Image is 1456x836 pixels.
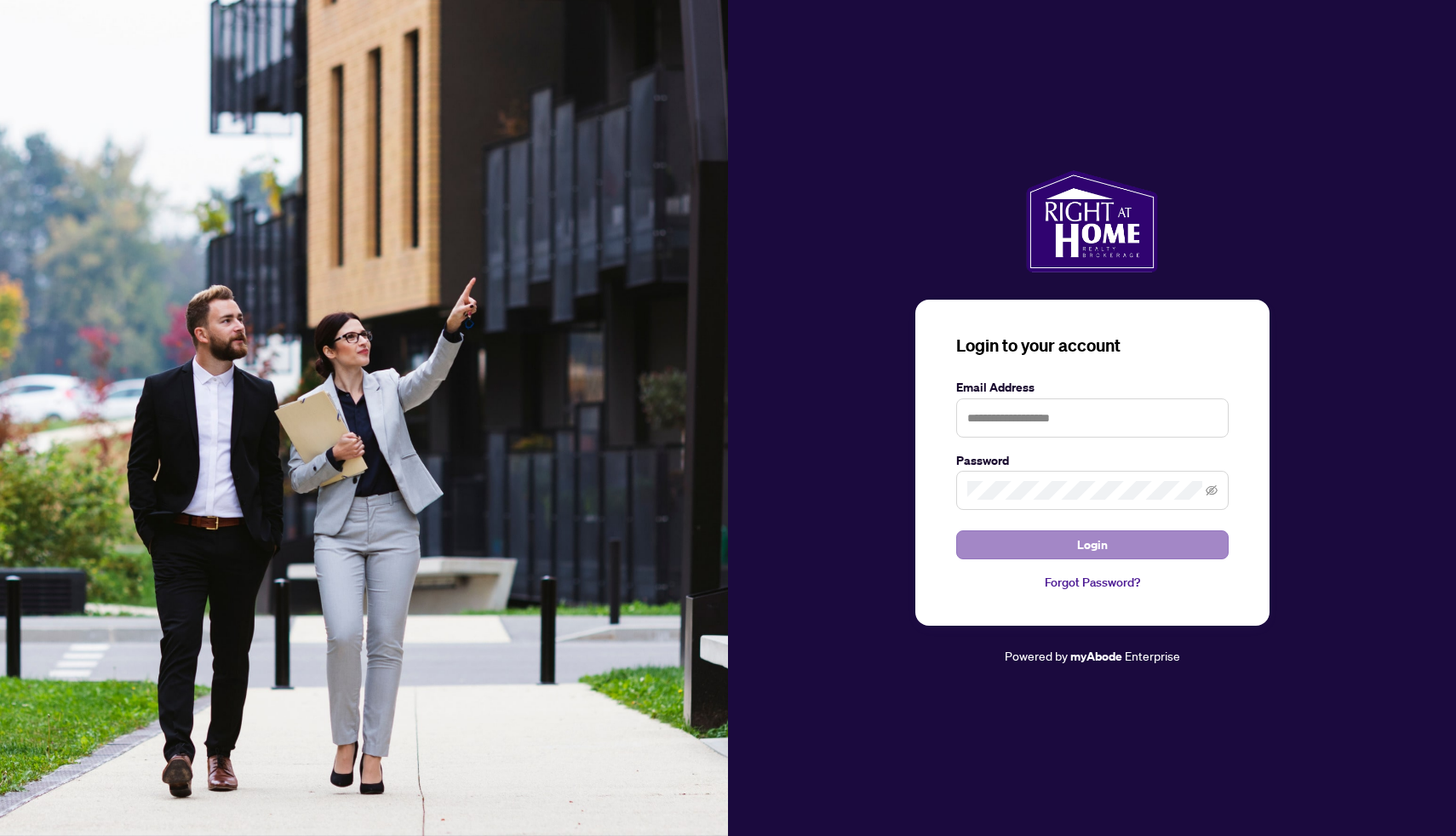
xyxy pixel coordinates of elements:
label: Password [956,451,1229,470]
span: Powered by [1005,648,1068,663]
a: myAbode [1070,647,1122,666]
h3: Login to your account [956,334,1229,358]
label: Email Address [956,378,1229,397]
span: Login [1077,531,1108,558]
span: eye-invisible [1206,484,1218,496]
button: Login [956,530,1229,559]
img: ma-logo [1026,170,1158,272]
span: Enterprise [1125,648,1180,663]
a: Forgot Password? [956,573,1229,592]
